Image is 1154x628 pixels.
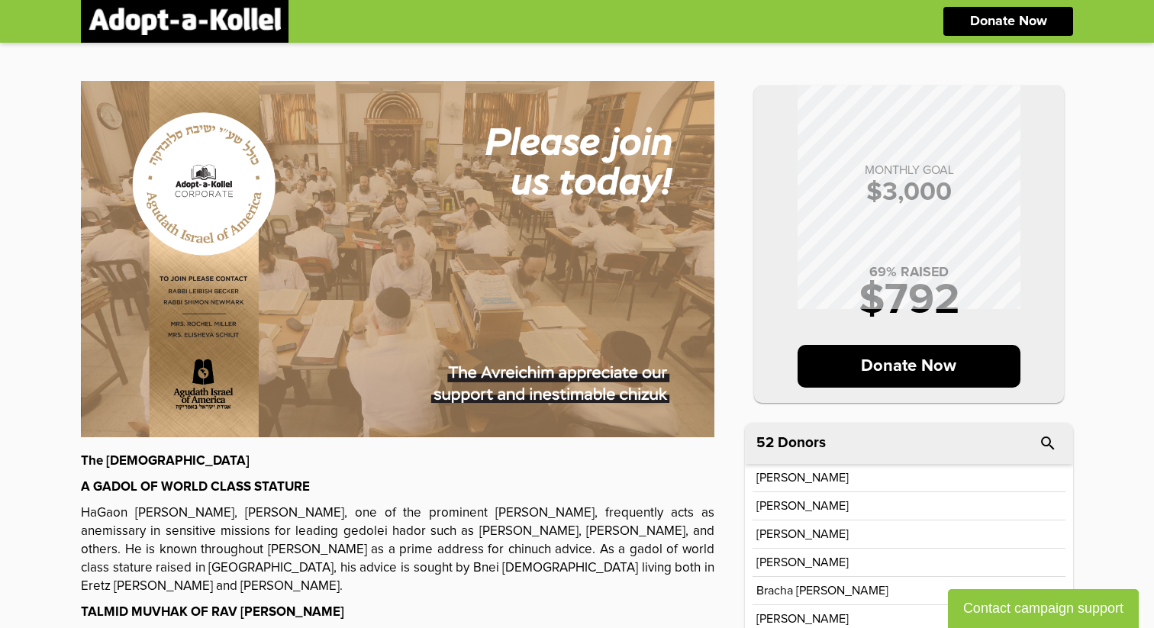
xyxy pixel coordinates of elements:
[756,613,849,625] p: [PERSON_NAME]
[89,8,281,35] img: logonobg.png
[756,585,888,597] p: Bracha [PERSON_NAME]
[798,345,1021,388] p: Donate Now
[81,455,250,468] strong: The [DEMOGRAPHIC_DATA]
[769,179,1049,205] p: $
[756,436,774,450] span: 52
[756,472,849,484] p: [PERSON_NAME]
[970,14,1047,28] p: Donate Now
[948,589,1139,628] button: Contact campaign support
[778,436,826,450] p: Donors
[756,528,849,540] p: [PERSON_NAME]
[81,504,714,596] p: HaGaon [PERSON_NAME], [PERSON_NAME], one of the prominent [PERSON_NAME], frequently acts as anemi...
[756,556,849,568] p: [PERSON_NAME]
[81,481,310,494] strong: A GADOL OF WORLD CLASS STATURE
[756,500,849,512] p: [PERSON_NAME]
[1039,434,1057,452] i: search
[769,164,1049,176] p: MONTHLY GOAL
[81,606,344,619] strong: TALMID MUVHAK OF RAV [PERSON_NAME]
[81,81,714,437] img: NDSbr5ej0c.NFoGyvchHk.jpg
